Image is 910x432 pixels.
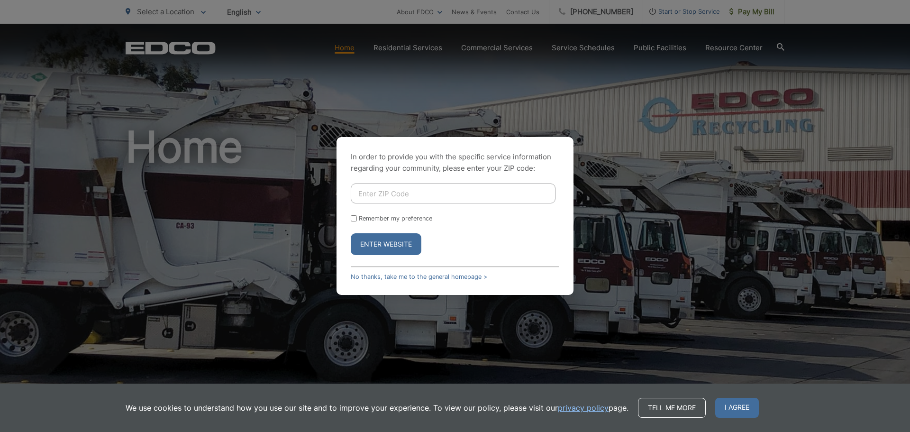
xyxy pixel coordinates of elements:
[638,398,706,418] a: Tell me more
[351,151,559,174] p: In order to provide you with the specific service information regarding your community, please en...
[359,215,432,222] label: Remember my preference
[351,233,421,255] button: Enter Website
[558,402,609,414] a: privacy policy
[126,402,628,414] p: We use cookies to understand how you use our site and to improve your experience. To view our pol...
[715,398,759,418] span: I agree
[351,184,555,203] input: Enter ZIP Code
[351,273,487,280] a: No thanks, take me to the general homepage >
